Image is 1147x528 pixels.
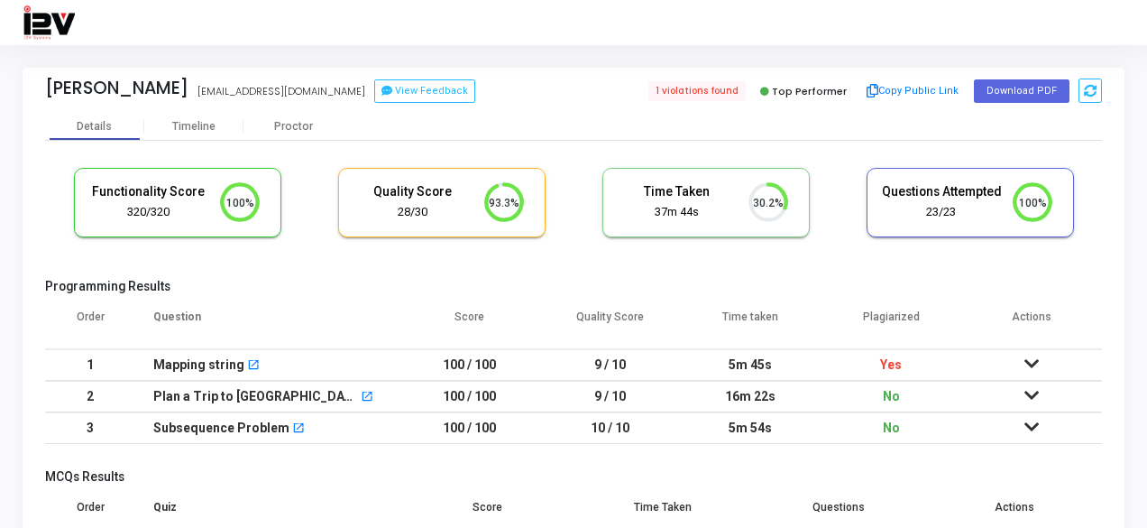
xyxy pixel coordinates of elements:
span: No [883,421,900,435]
div: 28/30 [353,204,473,221]
div: Details [77,120,112,134]
th: Score [399,299,540,349]
td: 2 [45,381,135,412]
h5: Functionality Score [88,184,209,199]
span: No [883,389,900,403]
div: Mapping string [153,350,244,380]
div: 23/23 [881,204,1002,221]
button: View Feedback [374,79,475,103]
div: 37m 44s [617,204,738,221]
th: Order [45,299,135,349]
mat-icon: open_in_new [247,360,260,373]
th: Actions [961,299,1102,349]
img: logo [23,5,75,41]
th: Time taken [681,299,821,349]
mat-icon: open_in_new [292,423,305,436]
td: 9 / 10 [540,349,681,381]
td: 1 [45,349,135,381]
mat-icon: open_in_new [361,392,373,404]
td: 16m 22s [681,381,821,412]
td: 100 / 100 [399,381,540,412]
span: 1 violations found [648,81,746,101]
td: 3 [45,412,135,444]
th: Question [135,299,399,349]
div: [PERSON_NAME] [45,78,188,98]
span: Yes [880,357,902,372]
th: Plagiarized [821,299,961,349]
div: [EMAIL_ADDRESS][DOMAIN_NAME] [197,84,365,99]
h5: Time Taken [617,184,738,199]
td: 100 / 100 [399,349,540,381]
h5: Questions Attempted [881,184,1002,199]
th: Quality Score [540,299,681,349]
div: Subsequence Problem [153,413,289,443]
td: 10 / 10 [540,412,681,444]
h5: MCQs Results [45,469,1102,485]
td: 9 / 10 [540,381,681,412]
button: Download PDF [974,79,1069,103]
div: Plan a Trip to [GEOGRAPHIC_DATA] [153,382,359,412]
div: 320/320 [88,204,209,221]
span: Top Performer [772,84,847,98]
div: Proctor [243,120,343,134]
h5: Programming Results [45,279,1102,294]
td: 100 / 100 [399,412,540,444]
td: 5m 45s [681,349,821,381]
td: 5m 54s [681,412,821,444]
button: Copy Public Link [861,78,965,105]
div: Timeline [172,120,216,134]
h5: Quality Score [353,184,473,199]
